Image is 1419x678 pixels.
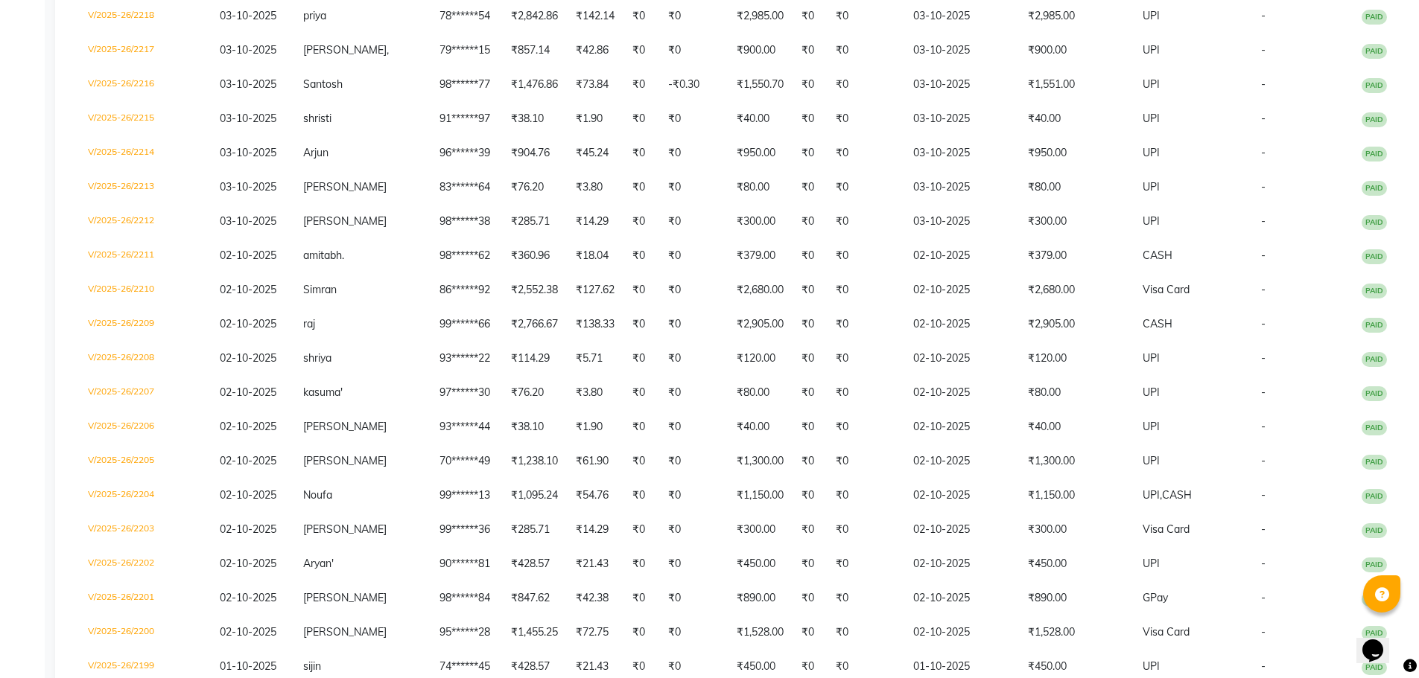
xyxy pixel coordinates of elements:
[1143,77,1160,91] span: UPI
[1143,146,1160,159] span: UPI
[567,205,623,239] td: ₹14.29
[1261,317,1266,330] span: -
[659,513,728,547] td: ₹0
[827,615,904,650] td: ₹0
[659,342,728,376] td: ₹0
[1356,618,1404,663] iframe: chat widget
[1362,455,1387,470] span: PAID
[1143,591,1168,604] span: GPay
[1019,102,1134,136] td: ₹40.00
[567,547,623,581] td: ₹21.43
[728,547,793,581] td: ₹450.00
[303,522,387,536] span: [PERSON_NAME]
[659,170,728,205] td: ₹0
[502,479,567,513] td: ₹1,095.24
[502,581,567,615] td: ₹847.62
[502,547,567,581] td: ₹428.57
[793,273,827,307] td: ₹0
[1261,43,1266,57] span: -
[220,317,276,330] span: 02-10-2025
[1362,10,1387,25] span: PAID
[502,273,567,307] td: ₹2,552.38
[79,547,211,581] td: V/2025-26/2202
[659,479,728,513] td: ₹0
[1019,581,1134,615] td: ₹890.00
[793,205,827,239] td: ₹0
[1019,547,1134,581] td: ₹450.00
[659,615,728,650] td: ₹0
[220,386,276,399] span: 02-10-2025
[728,136,793,170] td: ₹950.00
[1261,351,1266,365] span: -
[1261,214,1266,228] span: -
[827,410,904,444] td: ₹0
[1362,78,1387,93] span: PAID
[904,205,1019,239] td: 03-10-2025
[793,547,827,581] td: ₹0
[502,68,567,102] td: ₹1,476.86
[904,239,1019,273] td: 02-10-2025
[1362,592,1387,607] span: PAID
[728,581,793,615] td: ₹890.00
[567,170,623,205] td: ₹3.80
[728,68,793,102] td: ₹1,550.70
[904,479,1019,513] td: 02-10-2025
[623,239,659,273] td: ₹0
[1019,136,1134,170] td: ₹950.00
[1362,249,1387,264] span: PAID
[1261,249,1266,262] span: -
[827,547,904,581] td: ₹0
[567,513,623,547] td: ₹14.29
[1362,557,1387,572] span: PAID
[1261,146,1266,159] span: -
[567,239,623,273] td: ₹18.04
[303,180,387,194] span: [PERSON_NAME]
[303,488,332,502] span: Noufa
[793,102,827,136] td: ₹0
[502,205,567,239] td: ₹285.71
[904,376,1019,410] td: 02-10-2025
[567,307,623,342] td: ₹138.33
[1362,112,1387,127] span: PAID
[1261,180,1266,194] span: -
[1261,386,1266,399] span: -
[220,146,276,159] span: 03-10-2025
[1261,77,1266,91] span: -
[567,68,623,102] td: ₹73.84
[387,43,389,57] span: ,
[220,180,276,194] span: 03-10-2025
[502,444,567,479] td: ₹1,238.10
[79,615,211,650] td: V/2025-26/2200
[659,68,728,102] td: -₹0.30
[793,136,827,170] td: ₹0
[793,615,827,650] td: ₹0
[79,136,211,170] td: V/2025-26/2214
[728,307,793,342] td: ₹2,905.00
[1019,615,1134,650] td: ₹1,528.00
[303,351,331,365] span: shriya
[904,444,1019,479] td: 02-10-2025
[659,205,728,239] td: ₹0
[1143,214,1160,228] span: UPI
[1261,488,1266,502] span: -
[904,513,1019,547] td: 02-10-2025
[623,307,659,342] td: ₹0
[728,273,793,307] td: ₹2,680.00
[1143,283,1190,296] span: Visa Card
[303,9,326,22] span: priya
[1019,513,1134,547] td: ₹300.00
[827,136,904,170] td: ₹0
[793,307,827,342] td: ₹0
[79,410,211,444] td: V/2025-26/2206
[502,307,567,342] td: ₹2,766.67
[793,33,827,68] td: ₹0
[904,581,1019,615] td: 02-10-2025
[220,43,276,57] span: 03-10-2025
[502,376,567,410] td: ₹76.20
[728,513,793,547] td: ₹300.00
[1362,318,1387,333] span: PAID
[827,513,904,547] td: ₹0
[728,170,793,205] td: ₹80.00
[623,170,659,205] td: ₹0
[623,273,659,307] td: ₹0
